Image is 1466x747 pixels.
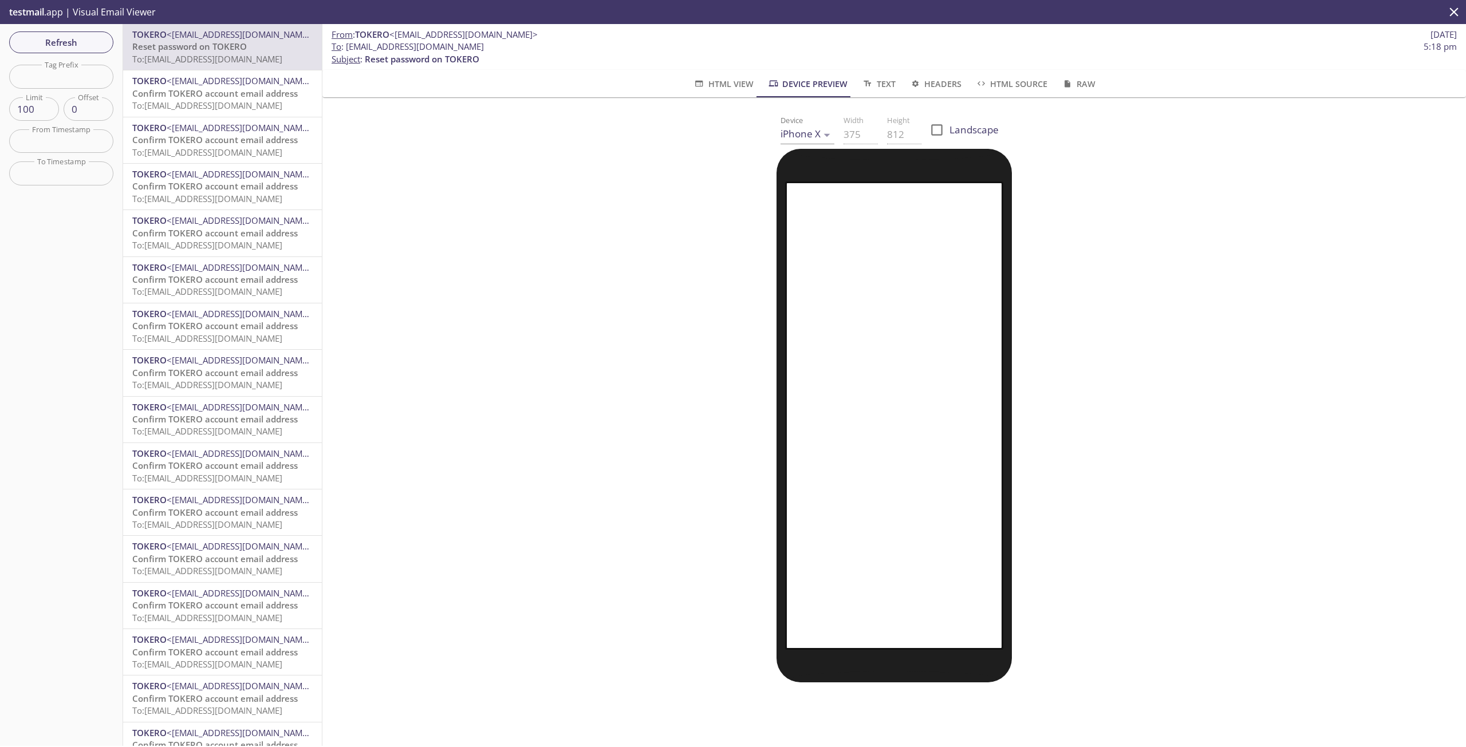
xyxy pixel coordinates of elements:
[167,494,315,505] span: <[EMAIL_ADDRESS][DOMAIN_NAME]>
[123,257,322,303] div: TOKERO<[EMAIL_ADDRESS][DOMAIN_NAME]>Confirm TOKERO account email addressTo:[EMAIL_ADDRESS][DOMAIN...
[123,24,322,70] div: TOKERO<[EMAIL_ADDRESS][DOMAIN_NAME]>Reset password on TOKEROTo:[EMAIL_ADDRESS][DOMAIN_NAME]
[132,460,298,471] span: Confirm TOKERO account email address
[332,41,341,52] span: To
[132,75,167,86] span: TOKERO
[132,147,282,158] span: To: [EMAIL_ADDRESS][DOMAIN_NAME]
[1424,41,1457,53] span: 5:18 pm
[132,519,282,530] span: To: [EMAIL_ADDRESS][DOMAIN_NAME]
[123,350,322,396] div: TOKERO<[EMAIL_ADDRESS][DOMAIN_NAME]>Confirm TOKERO account email addressTo:[EMAIL_ADDRESS][DOMAIN...
[132,215,167,226] span: TOKERO
[123,489,322,535] div: TOKERO<[EMAIL_ADDRESS][DOMAIN_NAME]>Confirm TOKERO account email addressTo:[EMAIL_ADDRESS][DOMAIN...
[123,583,322,629] div: TOKERO<[EMAIL_ADDRESS][DOMAIN_NAME]>Confirm TOKERO account email addressTo:[EMAIL_ADDRESS][DOMAIN...
[132,599,298,611] span: Confirm TOKERO account email address
[1430,29,1457,41] span: [DATE]
[123,397,322,442] div: TOKERO<[EMAIL_ADDRESS][DOMAIN_NAME]>Confirm TOKERO account email addressTo:[EMAIL_ADDRESS][DOMAIN...
[123,117,322,163] div: TOKERO<[EMAIL_ADDRESS][DOMAIN_NAME]>Confirm TOKERO account email addressTo:[EMAIL_ADDRESS][DOMAIN...
[781,117,803,124] label: Device
[167,727,315,738] span: <[EMAIL_ADDRESS][DOMAIN_NAME]>
[167,168,315,180] span: <[EMAIL_ADDRESS][DOMAIN_NAME]>
[887,117,910,124] label: Height
[132,262,167,273] span: TOKERO
[132,507,298,518] span: Confirm TOKERO account email address
[132,693,298,704] span: Confirm TOKERO account email address
[332,41,484,53] span: : [EMAIL_ADDRESS][DOMAIN_NAME]
[132,354,167,366] span: TOKERO
[167,680,315,691] span: <[EMAIL_ADDRESS][DOMAIN_NAME]>
[132,367,298,378] span: Confirm TOKERO account email address
[132,413,298,425] span: Confirm TOKERO account email address
[123,164,322,210] div: TOKERO<[EMAIL_ADDRESS][DOMAIN_NAME]>Confirm TOKERO account email addressTo:[EMAIL_ADDRESS][DOMAIN...
[132,448,167,459] span: TOKERO
[167,29,315,40] span: <[EMAIL_ADDRESS][DOMAIN_NAME]>
[132,553,298,564] span: Confirm TOKERO account email address
[167,587,315,599] span: <[EMAIL_ADDRESS][DOMAIN_NAME]>
[132,587,167,599] span: TOKERO
[132,379,282,390] span: To: [EMAIL_ADDRESS][DOMAIN_NAME]
[123,210,322,256] div: TOKERO<[EMAIL_ADDRESS][DOMAIN_NAME]>Confirm TOKERO account email addressTo:[EMAIL_ADDRESS][DOMAIN...
[167,262,315,273] span: <[EMAIL_ADDRESS][DOMAIN_NAME]>
[365,53,479,65] span: Reset password on TOKERO
[132,41,247,52] span: Reset password on TOKERO
[167,215,315,226] span: <[EMAIL_ADDRESS][DOMAIN_NAME]>
[132,646,298,658] span: Confirm TOKERO account email address
[167,122,315,133] span: <[EMAIL_ADDRESS][DOMAIN_NAME]>
[949,122,999,137] span: Landscape
[167,308,315,319] span: <[EMAIL_ADDRESS][DOMAIN_NAME]>
[132,727,167,738] span: TOKERO
[132,320,298,331] span: Confirm TOKERO account email address
[123,303,322,349] div: TOKERO<[EMAIL_ADDRESS][DOMAIN_NAME]>Confirm TOKERO account email addressTo:[EMAIL_ADDRESS][DOMAIN...
[123,536,322,582] div: TOKERO<[EMAIL_ADDRESS][DOMAIN_NAME]>Confirm TOKERO account email addressTo:[EMAIL_ADDRESS][DOMAIN...
[332,29,538,41] span: :
[132,612,282,623] span: To: [EMAIL_ADDRESS][DOMAIN_NAME]
[123,70,322,116] div: TOKERO<[EMAIL_ADDRESS][DOMAIN_NAME]>Confirm TOKERO account email addressTo:[EMAIL_ADDRESS][DOMAIN...
[167,354,315,366] span: <[EMAIL_ADDRESS][DOMAIN_NAME]>
[132,274,298,285] span: Confirm TOKERO account email address
[132,29,167,40] span: TOKERO
[861,77,895,91] span: Text
[18,35,104,50] span: Refresh
[167,75,315,86] span: <[EMAIL_ADDRESS][DOMAIN_NAME]>
[132,239,282,251] span: To: [EMAIL_ADDRESS][DOMAIN_NAME]
[132,180,298,192] span: Confirm TOKERO account email address
[909,77,961,91] span: Headers
[132,658,282,670] span: To: [EMAIL_ADDRESS][DOMAIN_NAME]
[167,634,315,645] span: <[EMAIL_ADDRESS][DOMAIN_NAME]>
[781,125,834,144] div: iPhone X
[132,88,298,99] span: Confirm TOKERO account email address
[123,443,322,489] div: TOKERO<[EMAIL_ADDRESS][DOMAIN_NAME]>Confirm TOKERO account email addressTo:[EMAIL_ADDRESS][DOMAIN...
[132,134,298,145] span: Confirm TOKERO account email address
[1061,77,1095,91] span: Raw
[9,31,113,53] button: Refresh
[132,333,282,344] span: To: [EMAIL_ADDRESS][DOMAIN_NAME]
[132,168,167,180] span: TOKERO
[123,629,322,675] div: TOKERO<[EMAIL_ADDRESS][DOMAIN_NAME]>Confirm TOKERO account email addressTo:[EMAIL_ADDRESS][DOMAIN...
[167,448,315,459] span: <[EMAIL_ADDRESS][DOMAIN_NAME]>
[167,540,315,552] span: <[EMAIL_ADDRESS][DOMAIN_NAME]>
[332,53,360,65] span: Subject
[132,472,282,484] span: To: [EMAIL_ADDRESS][DOMAIN_NAME]
[123,675,322,721] div: TOKERO<[EMAIL_ADDRESS][DOMAIN_NAME]>Confirm TOKERO account email addressTo:[EMAIL_ADDRESS][DOMAIN...
[132,122,167,133] span: TOKERO
[767,77,848,91] span: Device Preview
[132,540,167,552] span: TOKERO
[167,401,315,413] span: <[EMAIL_ADDRESS][DOMAIN_NAME]>
[332,29,353,40] span: From
[132,494,167,505] span: TOKERO
[132,53,282,65] span: To: [EMAIL_ADDRESS][DOMAIN_NAME]
[389,29,538,40] span: <[EMAIL_ADDRESS][DOMAIN_NAME]>
[132,286,282,297] span: To: [EMAIL_ADDRESS][DOMAIN_NAME]
[132,634,167,645] span: TOKERO
[132,227,298,239] span: Confirm TOKERO account email address
[132,425,282,437] span: To: [EMAIL_ADDRESS][DOMAIN_NAME]
[332,41,1457,65] p: :
[132,680,167,691] span: TOKERO
[975,77,1047,91] span: HTML Source
[132,308,167,319] span: TOKERO
[9,6,44,18] span: testmail
[132,401,167,413] span: TOKERO
[355,29,389,40] span: TOKERO
[132,565,282,576] span: To: [EMAIL_ADDRESS][DOMAIN_NAME]
[132,705,282,716] span: To: [EMAIL_ADDRESS][DOMAIN_NAME]
[132,193,282,204] span: To: [EMAIL_ADDRESS][DOMAIN_NAME]
[693,77,753,91] span: HTML View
